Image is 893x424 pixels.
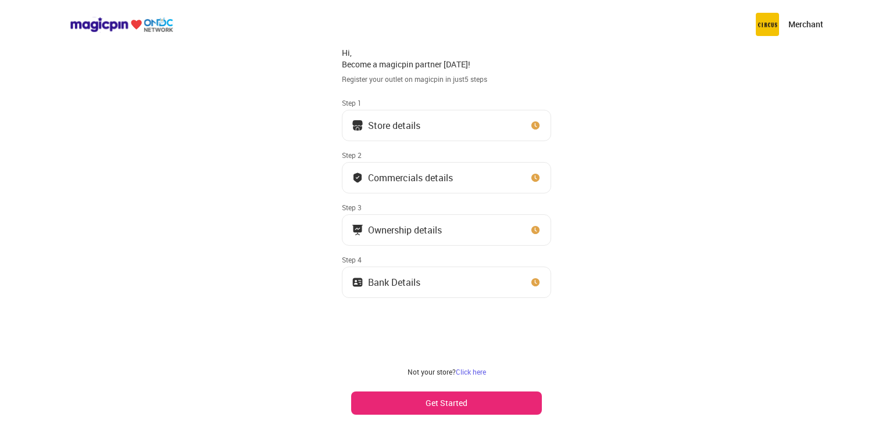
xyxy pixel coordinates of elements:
[530,172,541,184] img: clock_icon_new.67dbf243.svg
[342,98,551,107] div: Step 1
[70,17,173,33] img: ondc-logo-new-small.8a59708e.svg
[342,110,551,141] button: Store details
[342,47,551,70] div: Hi, Become a magicpin partner [DATE]!
[368,123,420,128] div: Store details
[352,224,363,236] img: commercials_icon.983f7837.svg
[788,19,823,30] p: Merchant
[342,267,551,298] button: Bank Details
[368,175,453,181] div: Commercials details
[530,276,541,288] img: clock_icon_new.67dbf243.svg
[530,224,541,236] img: clock_icon_new.67dbf243.svg
[408,367,456,376] span: Not your store?
[368,279,420,285] div: Bank Details
[342,255,551,264] div: Step 4
[342,214,551,246] button: Ownership details
[342,150,551,160] div: Step 2
[351,391,542,415] button: Get Started
[342,74,551,84] div: Register your outlet on magicpin in just 5 steps
[342,203,551,212] div: Step 3
[756,13,779,36] img: circus.b677b59b.png
[530,120,541,131] img: clock_icon_new.67dbf243.svg
[352,172,363,184] img: bank_details_tick.fdc3558c.svg
[368,227,442,233] div: Ownership details
[342,162,551,193] button: Commercials details
[352,276,363,288] img: ownership_icon.37569ceb.svg
[456,367,486,376] a: Click here
[352,120,363,131] img: storeIcon.9b1f7264.svg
